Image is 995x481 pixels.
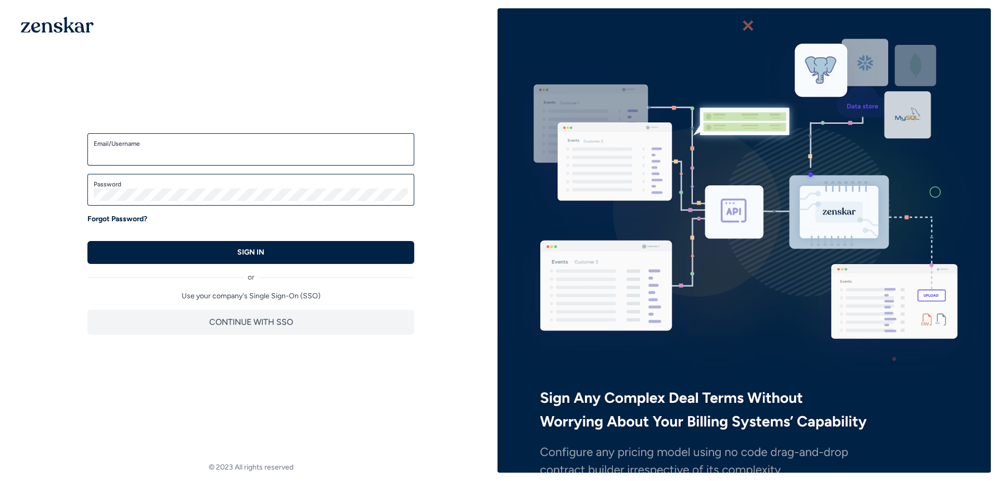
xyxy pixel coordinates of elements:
[87,264,414,283] div: or
[87,214,147,224] a: Forgot Password?
[87,291,414,301] p: Use your company's Single Sign-On (SSO)
[4,462,497,473] footer: © 2023 All rights reserved
[21,17,94,33] img: 1OGAJ2xQqyY4LXKgY66KYq0eOWRCkrZdAb3gUhuVAqdWPZE9SRJmCz+oDMSn4zDLXe31Ii730ItAGKgCKgCCgCikA4Av8PJUP...
[94,180,408,188] label: Password
[87,241,414,264] button: SIGN IN
[87,310,414,335] button: CONTINUE WITH SSO
[94,140,408,148] label: Email/Username
[237,247,264,258] p: SIGN IN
